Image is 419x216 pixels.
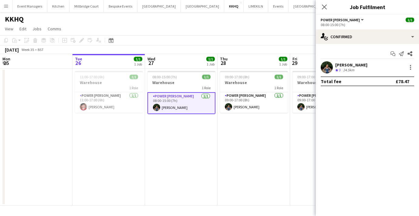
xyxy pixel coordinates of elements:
span: 1/1 [275,75,283,79]
span: 1/1 [134,57,142,61]
div: 24.5km [342,68,356,73]
span: Jobs [32,26,42,32]
h3: Warehouse [220,80,288,85]
button: Event Managers [12,0,47,12]
span: Tue [75,56,82,62]
button: [GEOGRAPHIC_DATA] [181,0,224,12]
span: 09:00-17:00 (8h) [297,75,322,79]
span: 11:00-17:00 (6h) [80,75,104,79]
h1: KKHQ [5,15,24,24]
span: 09:00-17:00 (8h) [225,75,249,79]
span: 1 Role [129,86,138,90]
app-job-card: 11:00-17:00 (6h)1/1Warehouse1 RolePower [PERSON_NAME]1/111:00-17:00 (6h)[PERSON_NAME] [75,71,143,113]
span: 08:00-15:00 (7h) [152,75,177,79]
span: 25 [2,59,10,66]
h3: Job Fulfilment [316,3,419,11]
span: Wed [147,56,155,62]
div: 08:00-15:00 (7h) [321,22,414,27]
app-card-role: Power [PERSON_NAME]1/111:00-17:00 (6h)[PERSON_NAME] [75,92,143,113]
span: Power Porter [321,18,360,22]
div: [PERSON_NAME] [335,62,367,68]
button: [GEOGRAPHIC_DATA] [289,0,332,12]
span: 29 [292,59,297,66]
span: 28 [219,59,228,66]
span: 1 Role [202,86,211,90]
span: 1 Role [274,86,283,90]
span: 27 [147,59,155,66]
button: Events [268,0,289,12]
button: Kitchen [47,0,69,12]
div: [DATE] [5,47,19,53]
span: 1/1 [206,57,215,61]
button: KKHQ [224,0,244,12]
div: £78.47 [396,78,409,84]
span: Fri [292,56,297,62]
span: Week 35 [20,47,35,52]
app-job-card: 09:00-17:00 (8h)1/1Warehouse1 RolePower [PERSON_NAME]1/109:00-17:00 (8h)[PERSON_NAME] [292,71,360,113]
app-card-role: Power [PERSON_NAME]1/108:00-15:00 (7h)[PERSON_NAME] [147,92,215,114]
div: 1 Job [279,62,287,66]
span: View [5,26,13,32]
a: Comms [45,25,64,33]
a: View [2,25,16,33]
div: 1 Job [134,62,142,66]
div: 1 Job [207,62,215,66]
button: Millbridge Court [69,0,104,12]
h3: Warehouse [147,80,215,85]
span: 1/1 [202,75,211,79]
span: Thu [220,56,228,62]
span: 3 [339,68,341,72]
button: [GEOGRAPHIC_DATA] [137,0,181,12]
button: LIMEKILN [244,0,268,12]
span: Comms [48,26,61,32]
a: Edit [17,25,29,33]
span: Mon [2,56,10,62]
span: 26 [74,59,82,66]
span: 1/1 [130,75,138,79]
button: Power [PERSON_NAME] [321,18,365,22]
h3: Warehouse [75,80,143,85]
div: Total fee [321,78,341,84]
button: Bespoke Events [104,0,137,12]
app-job-card: 08:00-15:00 (7h)1/1Warehouse1 RolePower [PERSON_NAME]1/108:00-15:00 (7h)[PERSON_NAME] [147,71,215,114]
app-job-card: 09:00-17:00 (8h)1/1Warehouse1 RolePower [PERSON_NAME]1/109:00-17:00 (8h)[PERSON_NAME] [220,71,288,113]
span: 1/1 [279,57,287,61]
div: BST [38,47,44,52]
h3: Warehouse [292,80,360,85]
span: 1/1 [406,18,414,22]
app-card-role: Power [PERSON_NAME]1/109:00-17:00 (8h)[PERSON_NAME] [292,92,360,113]
div: Confirmed [316,29,419,44]
a: Jobs [30,25,44,33]
span: Edit [19,26,26,32]
app-card-role: Power [PERSON_NAME]1/109:00-17:00 (8h)[PERSON_NAME] [220,92,288,113]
